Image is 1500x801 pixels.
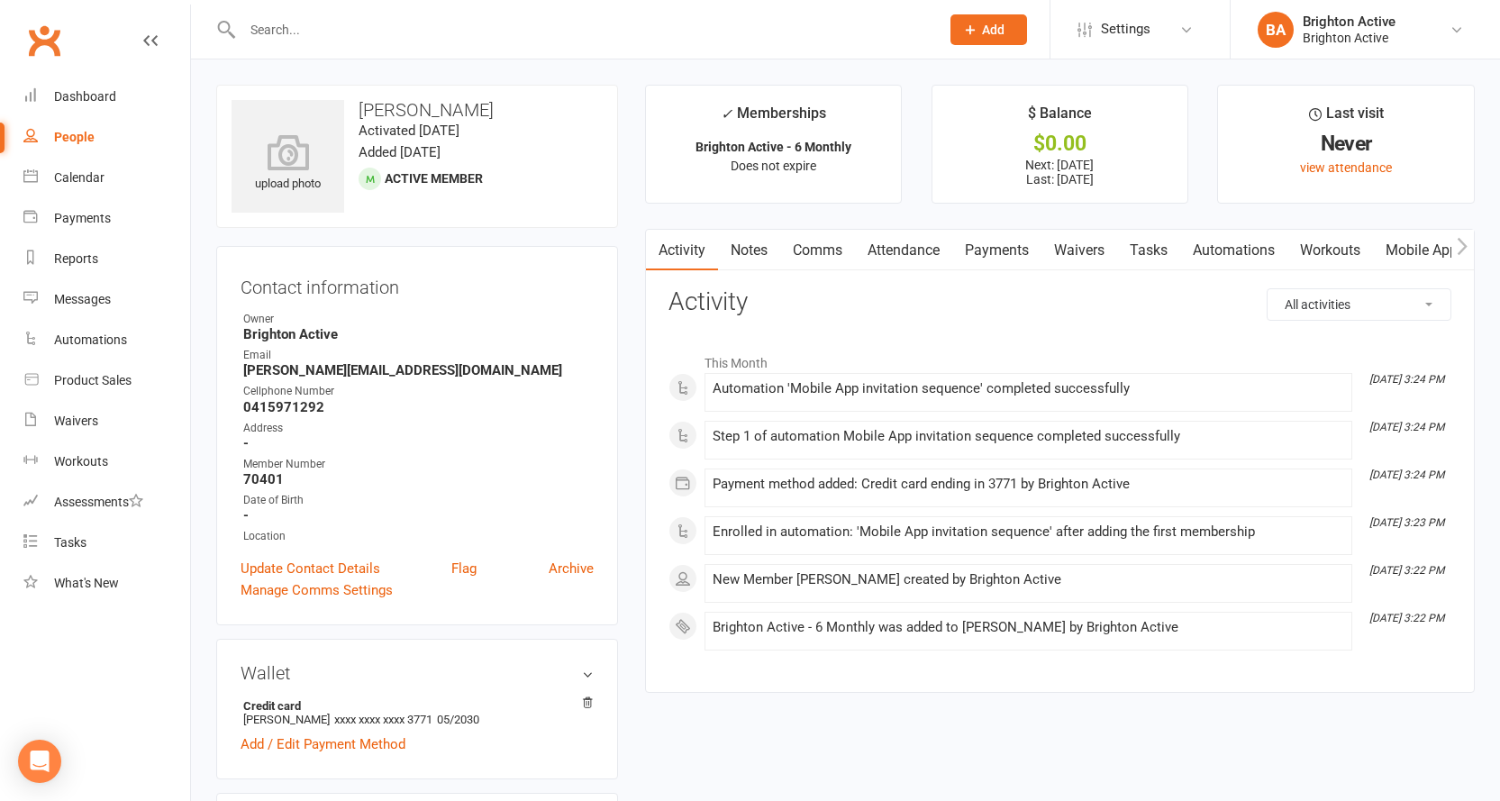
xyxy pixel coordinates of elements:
div: Brighton Active [1303,14,1395,30]
a: Update Contact Details [241,558,380,579]
i: [DATE] 3:22 PM [1369,612,1444,624]
div: Waivers [54,414,98,428]
div: Payments [54,211,111,225]
a: Attendance [855,230,952,271]
div: Owner [243,311,594,328]
strong: - [243,435,594,451]
div: Automation 'Mobile App invitation sequence' completed successfully [713,381,1344,396]
strong: 70401 [243,471,594,487]
div: Address [243,420,594,437]
div: $0.00 [949,134,1172,153]
a: Workouts [1287,230,1373,271]
time: Added [DATE] [359,144,441,160]
i: [DATE] 3:23 PM [1369,516,1444,529]
div: Date of Birth [243,492,594,509]
div: Calendar [54,170,105,185]
div: upload photo [232,134,344,194]
input: Search... [237,17,927,42]
span: xxxx xxxx xxxx 3771 [334,713,432,726]
a: Waivers [1041,230,1117,271]
a: Payments [952,230,1041,271]
span: Add [982,23,1005,37]
a: Automations [23,320,190,360]
div: Assessments [54,495,143,509]
a: Tasks [23,523,190,563]
div: Product Sales [54,373,132,387]
div: $ Balance [1028,102,1092,134]
a: People [23,117,190,158]
div: Brighton Active - 6 Monthly was added to [PERSON_NAME] by Brighton Active [713,620,1344,635]
span: 05/2030 [437,713,479,726]
p: Next: [DATE] Last: [DATE] [949,158,1172,187]
li: [PERSON_NAME] [241,696,594,729]
div: Enrolled in automation: 'Mobile App invitation sequence' after adding the first membership [713,524,1344,540]
div: Automations [54,332,127,347]
div: Email [243,347,594,364]
div: Last visit [1309,102,1384,134]
strong: - [243,507,594,523]
h3: Contact information [241,270,594,297]
a: Reports [23,239,190,279]
a: Assessments [23,482,190,523]
strong: Brighton Active [243,326,594,342]
a: Notes [718,230,780,271]
h3: [PERSON_NAME] [232,100,603,120]
strong: Credit card [243,699,585,713]
h3: Activity [668,288,1451,316]
a: Workouts [23,441,190,482]
div: Dashboard [54,89,116,104]
span: Settings [1101,9,1150,50]
a: Clubworx [22,18,67,63]
div: Never [1234,134,1458,153]
a: Product Sales [23,360,190,401]
i: [DATE] 3:24 PM [1369,421,1444,433]
a: view attendance [1300,160,1392,175]
div: Tasks [54,535,86,550]
a: Manage Comms Settings [241,579,393,601]
a: Add / Edit Payment Method [241,733,405,755]
div: BA [1258,12,1294,48]
h3: Wallet [241,663,594,683]
a: Dashboard [23,77,190,117]
div: Payment method added: Credit card ending in 3771 by Brighton Active [713,477,1344,492]
span: Active member [385,171,483,186]
div: People [54,130,95,144]
i: ✓ [721,105,732,123]
div: Cellphone Number [243,383,594,400]
div: Open Intercom Messenger [18,740,61,783]
div: New Member [PERSON_NAME] created by Brighton Active [713,572,1344,587]
a: What's New [23,563,190,604]
strong: [PERSON_NAME][EMAIL_ADDRESS][DOMAIN_NAME] [243,362,594,378]
span: Does not expire [731,159,816,173]
div: Member Number [243,456,594,473]
i: [DATE] 3:24 PM [1369,469,1444,481]
strong: Brighton Active - 6 Monthly [695,140,851,154]
a: Mobile App [1373,230,1470,271]
div: Workouts [54,454,108,469]
a: Automations [1180,230,1287,271]
a: Archive [549,558,594,579]
time: Activated [DATE] [359,123,459,139]
a: Payments [23,198,190,239]
div: What's New [54,576,119,590]
strong: 0415971292 [243,399,594,415]
i: [DATE] 3:22 PM [1369,564,1444,577]
div: Messages [54,292,111,306]
div: Memberships [721,102,826,135]
div: Reports [54,251,98,266]
a: Waivers [23,401,190,441]
li: This Month [668,344,1451,373]
a: Flag [451,558,477,579]
a: Comms [780,230,855,271]
a: Tasks [1117,230,1180,271]
a: Activity [646,230,718,271]
div: Step 1 of automation Mobile App invitation sequence completed successfully [713,429,1344,444]
div: Location [243,528,594,545]
a: Messages [23,279,190,320]
i: [DATE] 3:24 PM [1369,373,1444,386]
button: Add [950,14,1027,45]
div: Brighton Active [1303,30,1395,46]
a: Calendar [23,158,190,198]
